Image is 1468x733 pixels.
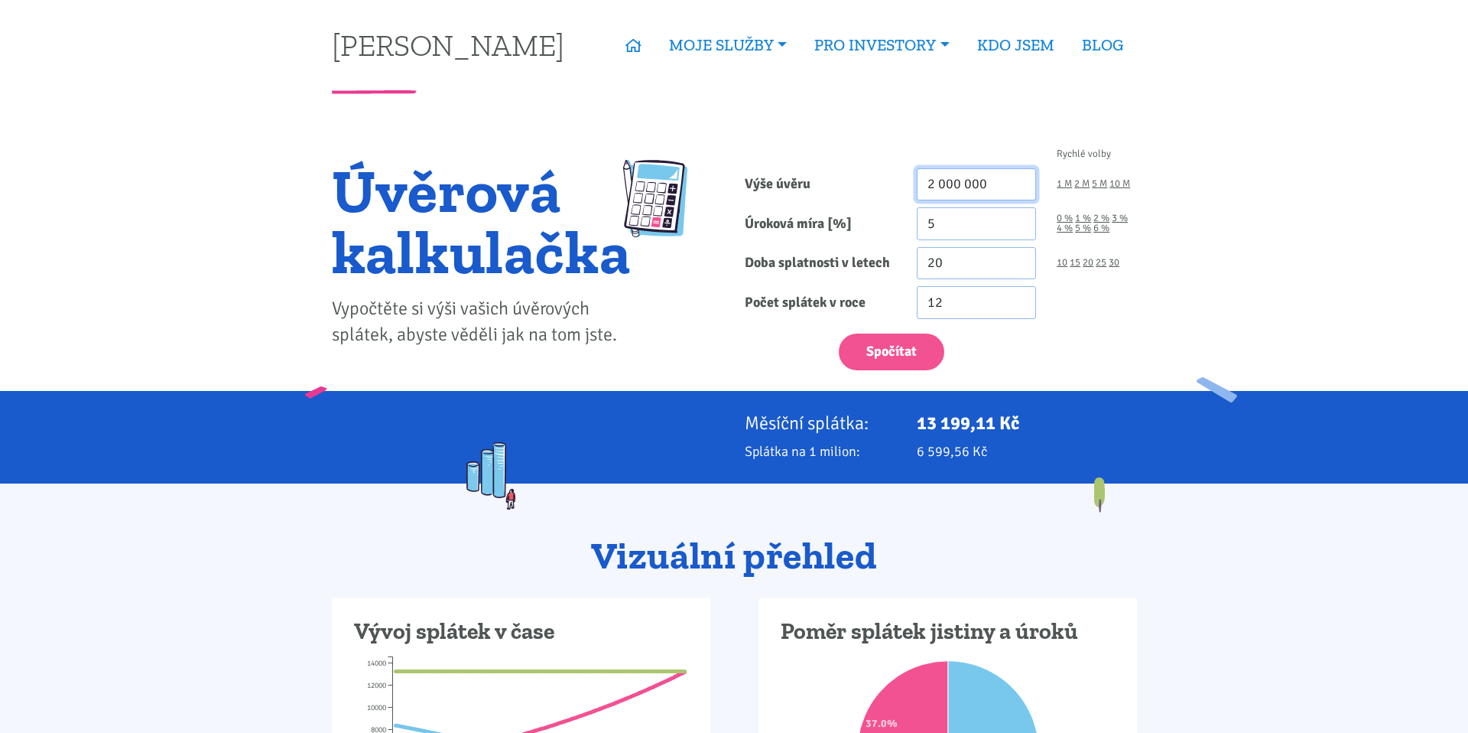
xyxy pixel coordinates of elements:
p: Splátka na 1 milion: [745,441,896,462]
a: 10 M [1109,179,1130,189]
a: 5 % [1075,223,1091,233]
label: Úroková míra [%] [734,207,906,240]
label: Počet splátek v roce [734,286,906,319]
a: 2 M [1074,179,1090,189]
button: Spočítat [839,334,944,371]
a: 20 [1083,258,1093,268]
a: 10 [1057,258,1067,268]
p: 13 199,11 Kč [917,412,1137,434]
label: Výše úvěru [734,168,906,201]
a: 15 [1070,258,1080,268]
a: 0 % [1057,213,1073,223]
p: 6 599,56 Kč [917,441,1137,462]
tspan: 12000 [366,681,385,690]
a: 5 M [1092,179,1107,189]
h1: Úvěrová kalkulačka [332,160,631,282]
a: 2 % [1093,213,1109,223]
a: 30 [1109,258,1119,268]
a: MOJE SLUŽBY [655,28,801,63]
tspan: 14000 [366,659,385,668]
label: Doba splatnosti v letech [734,247,906,280]
a: BLOG [1068,28,1137,63]
a: KDO JSEM [963,28,1068,63]
h3: Poměr splátek jistiny a úroků [781,617,1115,647]
a: 1 % [1075,213,1091,223]
tspan: 10000 [366,703,385,712]
span: Rychlé volby [1057,149,1111,159]
p: Měsíční splátka: [745,412,896,434]
a: 1 M [1057,179,1072,189]
a: PRO INVESTORY [801,28,963,63]
h3: Vývoj splátek v čase [354,617,688,647]
a: 6 % [1093,223,1109,233]
a: 3 % [1112,213,1128,223]
a: 4 % [1057,223,1073,233]
a: [PERSON_NAME] [332,30,564,60]
a: 25 [1096,258,1106,268]
h2: Vizuální přehled [332,536,1137,577]
p: Vypočtěte si výši vašich úvěrových splátek, abyste věděli jak na tom jste. [332,296,631,348]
